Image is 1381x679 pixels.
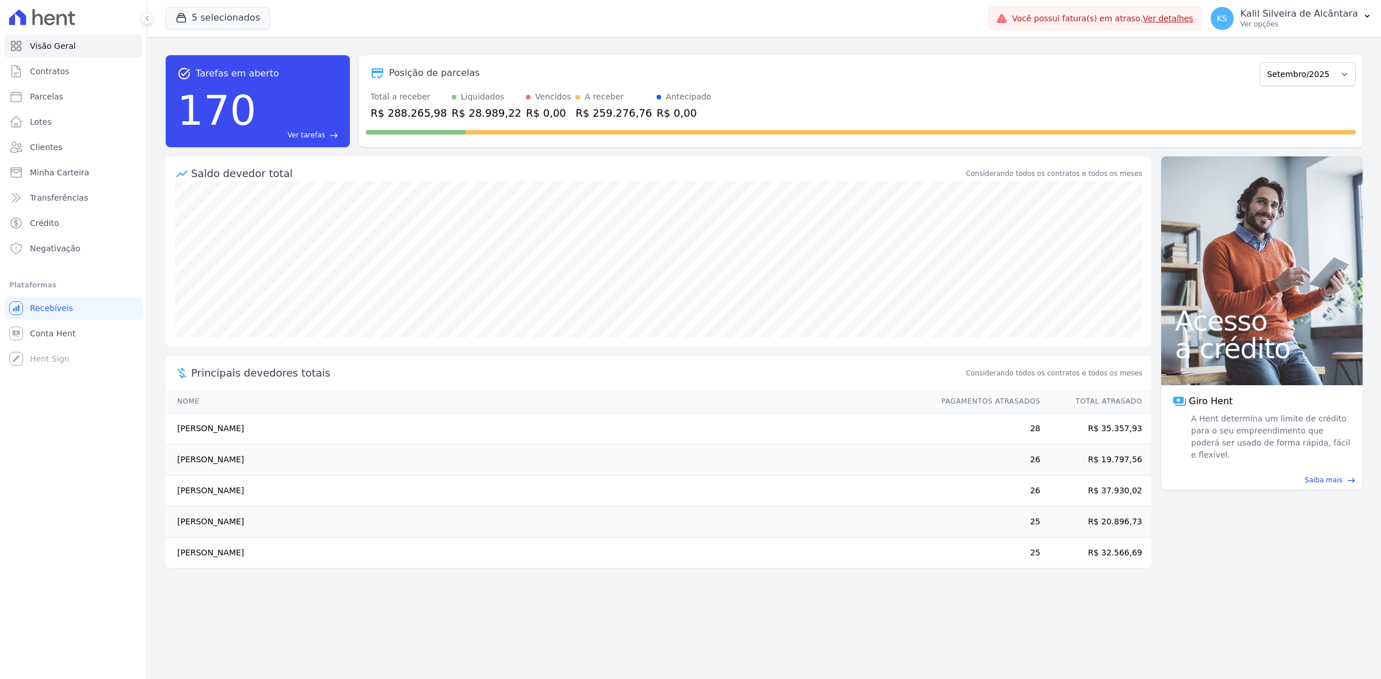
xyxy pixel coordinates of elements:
[191,166,964,181] div: Saldo devedor total
[5,110,142,133] a: Lotes
[1304,475,1342,485] span: Saiba mais
[1189,394,1233,408] span: Giro Hent
[1347,476,1356,485] span: east
[166,538,930,569] td: [PERSON_NAME]
[30,141,62,153] span: Clientes
[30,243,81,254] span: Negativação
[30,116,52,128] span: Lotes
[288,130,325,140] span: Ver tarefas
[5,161,142,184] a: Minha Carteira
[1175,335,1349,362] span: a crédito
[1217,14,1227,22] span: KS
[371,105,447,121] div: R$ 288.265,98
[930,413,1041,444] td: 28
[585,91,624,103] div: A receber
[1175,307,1349,335] span: Acesso
[330,131,338,140] span: east
[389,66,480,80] div: Posição de parcelas
[966,368,1142,378] span: Considerando todos os contratos e todos os meses
[30,328,75,339] span: Conta Hent
[5,136,142,159] a: Clientes
[196,67,279,80] span: Tarefas em aberto
[1201,2,1381,34] button: KS Kalil Silveira de Alcântara Ver opções
[930,475,1041,507] td: 26
[526,105,571,121] div: R$ 0,00
[30,302,73,314] span: Recebíveis
[1012,13,1193,25] span: Você possui fatura(s) em atraso.
[177,80,256,140] div: 170
[1041,507,1151,538] td: R$ 20.896,73
[966,168,1142,179] div: Considerando todos os contratos e todos os meses
[657,105,711,121] div: R$ 0,00
[930,507,1041,538] td: 25
[177,67,191,80] span: task_alt
[930,538,1041,569] td: 25
[1041,390,1151,413] th: Total Atrasado
[371,91,447,103] div: Total a receber
[461,91,505,103] div: Liquidados
[9,278,138,292] div: Plataformas
[1189,413,1351,461] span: A Hent determina um limite de crédito para o seu empreendimento que poderá ser usado de forma ráp...
[166,475,930,507] td: [PERSON_NAME]
[930,444,1041,475] td: 26
[5,237,142,260] a: Negativação
[166,507,930,538] td: [PERSON_NAME]
[30,217,59,229] span: Crédito
[1041,444,1151,475] td: R$ 19.797,56
[5,322,142,345] a: Conta Hent
[5,297,142,320] a: Recebíveis
[30,40,76,52] span: Visão Geral
[261,130,338,140] a: Ver tarefas east
[166,390,930,413] th: Nome
[5,85,142,108] a: Parcelas
[1041,413,1151,444] td: R$ 35.357,93
[5,186,142,209] a: Transferências
[1241,8,1358,20] p: Kalil Silveira de Alcântara
[1241,20,1358,29] p: Ver opções
[666,91,711,103] div: Antecipado
[1041,475,1151,507] td: R$ 37.930,02
[166,7,270,29] button: 5 selecionados
[5,60,142,83] a: Contratos
[30,167,89,178] span: Minha Carteira
[166,444,930,475] td: [PERSON_NAME]
[452,105,521,121] div: R$ 28.989,22
[12,640,39,668] iframe: Intercom live chat
[5,212,142,235] a: Crédito
[30,66,69,77] span: Contratos
[30,91,63,102] span: Parcelas
[166,413,930,444] td: [PERSON_NAME]
[5,34,142,57] a: Visão Geral
[1168,475,1356,485] a: Saiba mais east
[191,365,964,381] span: Principais devedores totais
[1143,14,1193,23] a: Ver detalhes
[575,105,652,121] div: R$ 259.276,76
[30,192,88,204] span: Transferências
[535,91,571,103] div: Vencidos
[1041,538,1151,569] td: R$ 32.566,69
[930,390,1041,413] th: Pagamentos Atrasados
